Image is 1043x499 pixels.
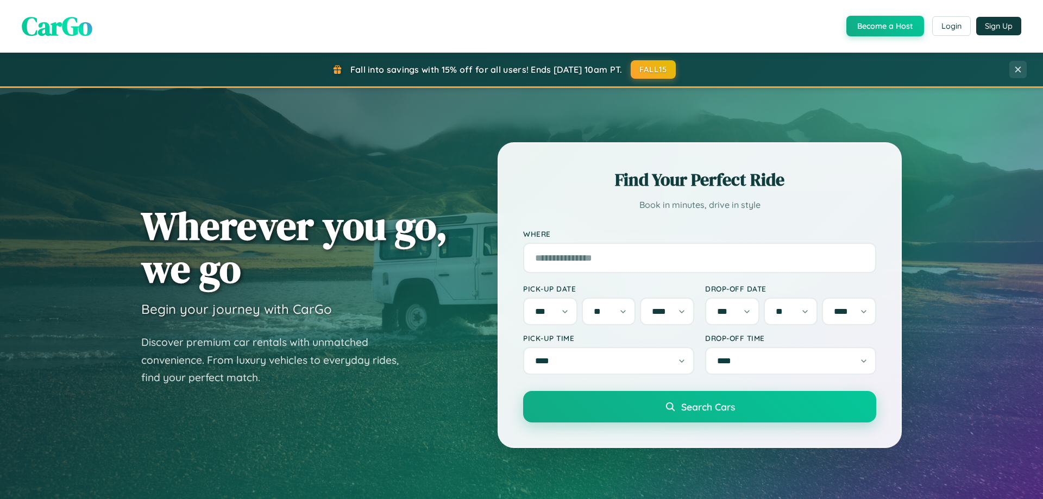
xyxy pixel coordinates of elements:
label: Drop-off Time [705,333,876,343]
button: Sign Up [976,17,1021,35]
p: Discover premium car rentals with unmatched convenience. From luxury vehicles to everyday rides, ... [141,333,413,387]
label: Pick-up Time [523,333,694,343]
button: Login [932,16,971,36]
h3: Begin your journey with CarGo [141,301,332,317]
button: Become a Host [846,16,924,36]
label: Where [523,229,876,238]
button: Search Cars [523,391,876,422]
span: CarGo [22,8,92,44]
button: FALL15 [631,60,676,79]
span: Search Cars [681,401,735,413]
label: Drop-off Date [705,284,876,293]
p: Book in minutes, drive in style [523,197,876,213]
label: Pick-up Date [523,284,694,293]
h2: Find Your Perfect Ride [523,168,876,192]
span: Fall into savings with 15% off for all users! Ends [DATE] 10am PT. [350,64,623,75]
h1: Wherever you go, we go [141,204,448,290]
